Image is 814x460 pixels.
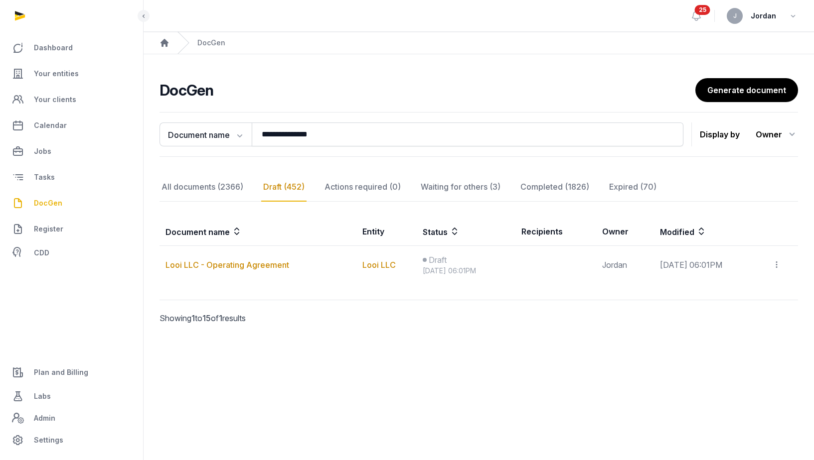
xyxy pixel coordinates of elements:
[695,5,710,15] span: 25
[733,13,737,19] span: J
[751,10,776,22] span: Jordan
[429,254,447,266] span: Draft
[160,300,307,336] p: Showing to of results
[356,218,417,246] th: Entity
[191,313,195,323] span: 1
[160,122,252,146] button: Document name
[34,390,51,402] span: Labs
[160,173,798,202] nav: Tabs
[700,126,740,142] p: Display by
[8,114,135,137] a: Calendar
[34,94,76,106] span: Your clients
[34,434,63,446] span: Settings
[197,38,225,48] div: DocGen
[417,218,515,246] th: Status
[34,68,79,80] span: Your entities
[727,8,743,24] button: J
[654,218,798,246] th: Modified
[160,81,695,99] h2: DocGen
[34,247,49,259] span: CDD
[34,223,63,235] span: Register
[695,78,798,102] a: Generate document
[8,62,135,86] a: Your entities
[34,366,88,378] span: Plan and Billing
[160,173,245,202] div: All documents (2366)
[8,217,135,241] a: Register
[34,197,62,209] span: DocGen
[34,119,67,131] span: Calendar
[219,313,222,323] span: 1
[165,260,289,270] a: Looi LLC - Operating Agreement
[323,173,403,202] div: Actions required (0)
[160,218,356,246] th: Document name
[515,218,596,246] th: Recipients
[261,173,307,202] div: Draft (452)
[34,412,55,424] span: Admin
[8,428,135,452] a: Settings
[8,36,135,60] a: Dashboard
[8,139,135,163] a: Jobs
[34,42,73,54] span: Dashboard
[202,313,211,323] span: 15
[8,191,135,215] a: DocGen
[8,88,135,112] a: Your clients
[8,165,135,189] a: Tasks
[8,360,135,384] a: Plan and Billing
[596,246,654,284] td: Jordan
[654,246,766,284] td: [DATE] 06:01PM
[8,384,135,408] a: Labs
[596,218,654,246] th: Owner
[34,145,51,157] span: Jobs
[756,126,798,142] div: Owner
[419,173,502,202] div: Waiting for others (3)
[518,173,591,202] div: Completed (1826)
[144,32,814,54] nav: Breadcrumb
[8,243,135,263] a: CDD
[362,260,396,270] a: Looi LLC
[8,408,135,428] a: Admin
[607,173,658,202] div: Expired (70)
[423,266,509,276] div: [DATE] 06:01PM
[34,171,55,183] span: Tasks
